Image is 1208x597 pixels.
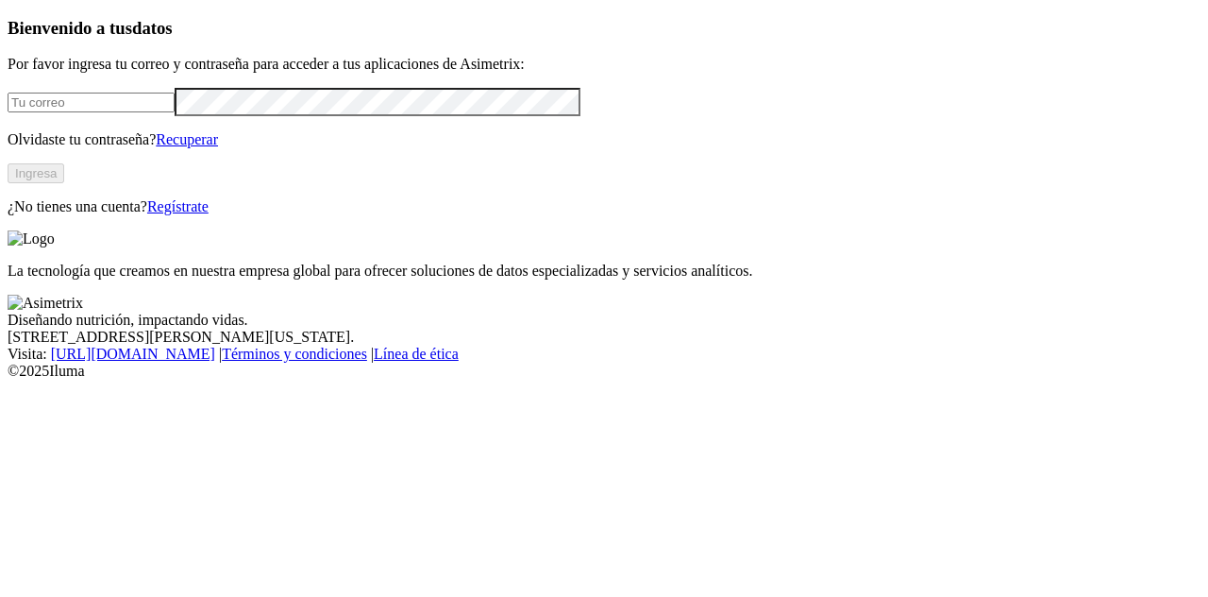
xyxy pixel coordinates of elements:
[51,346,215,362] a: [URL][DOMAIN_NAME]
[8,163,64,183] button: Ingresa
[8,295,83,312] img: Asimetrix
[8,93,175,112] input: Tu correo
[8,312,1200,329] div: Diseñando nutrición, impactando vidas.
[8,329,1200,346] div: [STREET_ADDRESS][PERSON_NAME][US_STATE].
[8,346,1200,363] div: Visita : | |
[132,18,173,38] span: datos
[222,346,367,362] a: Términos y condiciones
[147,198,209,214] a: Regístrate
[374,346,459,362] a: Línea de ética
[8,131,1200,148] p: Olvidaste tu contraseña?
[8,198,1200,215] p: ¿No tienes una cuenta?
[8,263,1200,280] p: La tecnología que creamos en nuestra empresa global para ofrecer soluciones de datos especializad...
[8,18,1200,39] h3: Bienvenido a tus
[8,230,55,247] img: Logo
[156,131,218,147] a: Recuperar
[8,56,1200,73] p: Por favor ingresa tu correo y contraseña para acceder a tus aplicaciones de Asimetrix:
[8,363,1200,380] div: © 2025 Iluma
